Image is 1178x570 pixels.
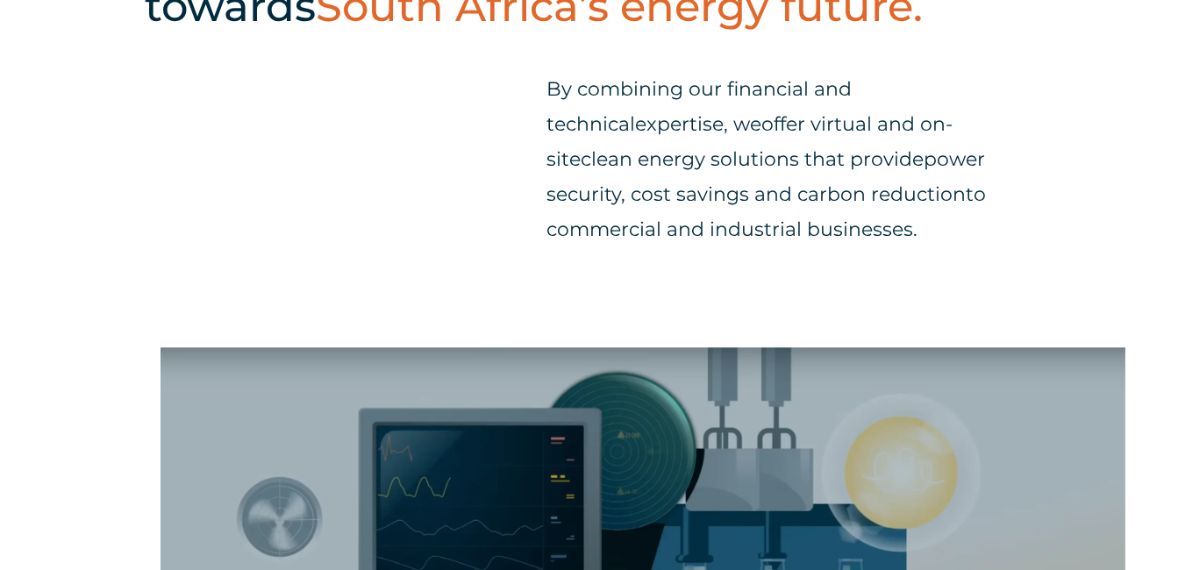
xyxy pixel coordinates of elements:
[724,112,728,136] span: ,
[710,147,924,171] span: solutions that provide
[635,112,724,136] span: expertise
[581,147,705,171] span: clean energy
[546,77,852,136] span: By combining our financial and technical
[733,112,761,136] span: we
